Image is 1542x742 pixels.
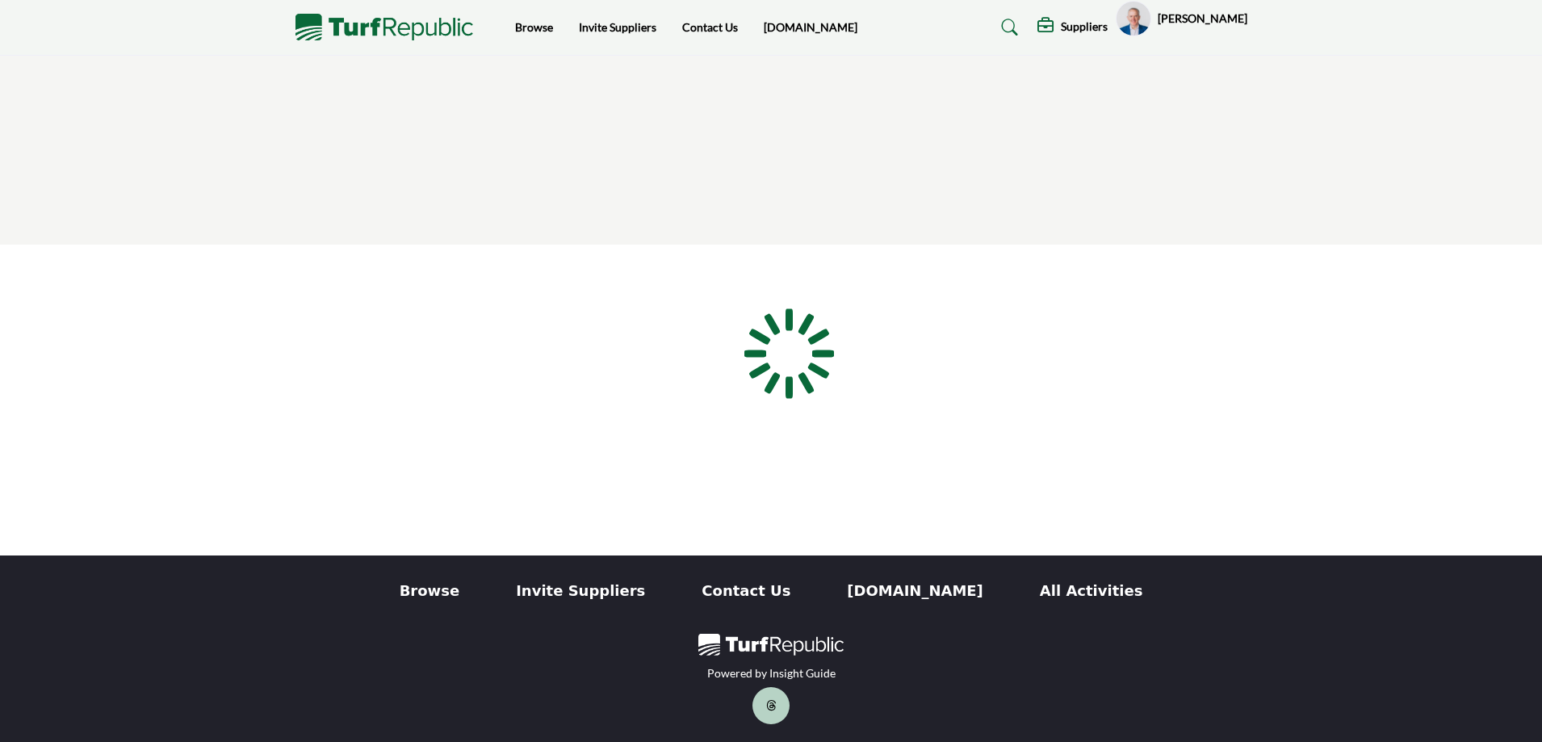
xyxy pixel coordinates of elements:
[1037,18,1108,37] div: Suppliers
[682,20,738,34] a: Contact Us
[515,20,553,34] a: Browse
[1116,1,1151,36] button: Show hide supplier dropdown
[707,666,836,680] a: Powered by Insight Guide
[698,634,844,656] img: No Site Logo
[847,580,983,602] a: [DOMAIN_NAME]
[1061,19,1108,34] h5: Suppliers
[702,580,790,602] a: Contact Us
[986,15,1029,40] a: Search
[1040,580,1143,602] a: All Activities
[579,20,656,34] a: Invite Suppliers
[295,14,482,40] img: Site Logo
[1158,10,1247,27] h5: [PERSON_NAME]
[400,580,460,602] a: Browse
[516,580,645,602] a: Invite Suppliers
[752,687,790,724] a: Threads Link
[764,20,857,34] a: [DOMAIN_NAME]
